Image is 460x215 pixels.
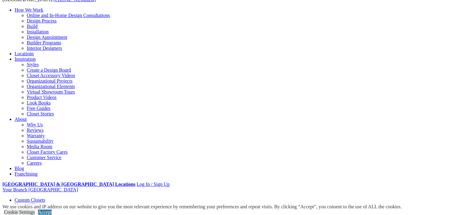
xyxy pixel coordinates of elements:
[27,84,75,89] a: Organizational Elements
[27,128,43,133] a: Reviews
[27,144,52,149] a: Media Room
[27,67,71,73] a: Create a Design Board
[27,24,38,29] a: Build
[27,122,43,127] a: Why Us
[27,111,54,116] a: Closet Stories
[27,155,61,160] a: Customer Service
[27,149,67,155] a: Closet Factory Cares
[27,29,49,34] a: Installation
[27,73,75,78] a: Closet Accessory Videos
[27,133,45,138] a: Warranty
[2,204,402,210] div: We use cookies and IP address on our website to give you the most relevant experience by remember...
[15,56,36,62] a: Inspiration
[2,182,135,187] a: [GEOGRAPHIC_DATA] & [GEOGRAPHIC_DATA] Locations
[27,13,110,18] a: Online and In-Home Design Consultations
[27,89,75,94] a: Virtual Showroom Tours
[27,40,61,45] a: Builder Programs
[137,182,169,187] a: Log In / Sign Up
[27,100,51,105] a: Look Books
[15,117,27,122] a: About
[27,78,72,84] a: Organizational Projects
[4,210,35,215] a: Cookie Settings
[38,210,52,215] a: Accept
[27,138,54,144] a: Sustainability
[27,95,57,100] a: Product Videos
[28,187,78,192] span: [GEOGRAPHIC_DATA]
[15,7,43,12] a: How We Work
[15,197,45,203] a: Custom Closets
[15,51,34,56] a: Locations
[27,18,57,23] a: Design Process
[27,106,50,111] a: Free Guides
[27,46,62,51] a: Interior Designers
[2,187,78,192] a: Your Branch [GEOGRAPHIC_DATA]
[27,62,39,67] a: Styles
[2,187,27,192] span: Your Branch
[15,203,40,208] a: Home Office
[27,160,42,166] a: Careers
[27,35,67,40] a: Design Appointment
[15,171,38,176] a: Franchising
[15,166,24,171] a: Blog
